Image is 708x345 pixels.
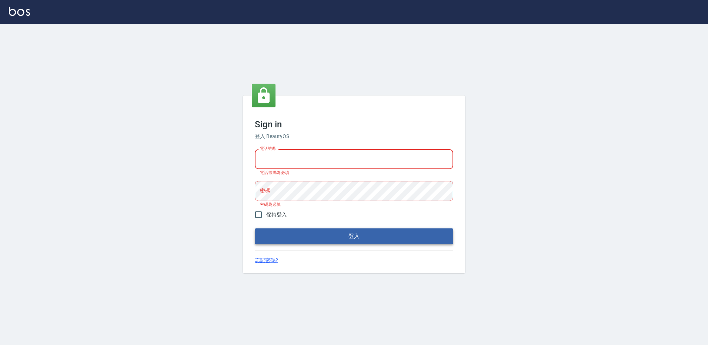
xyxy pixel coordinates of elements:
h3: Sign in [255,119,453,130]
a: 忘記密碼? [255,257,278,264]
p: 電話號碼為必填 [260,170,448,175]
img: Logo [9,7,30,16]
button: 登入 [255,228,453,244]
p: 密碼為必填 [260,202,448,207]
h6: 登入 BeautyOS [255,133,453,140]
label: 電話號碼 [260,146,275,151]
span: 保持登入 [266,211,287,219]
